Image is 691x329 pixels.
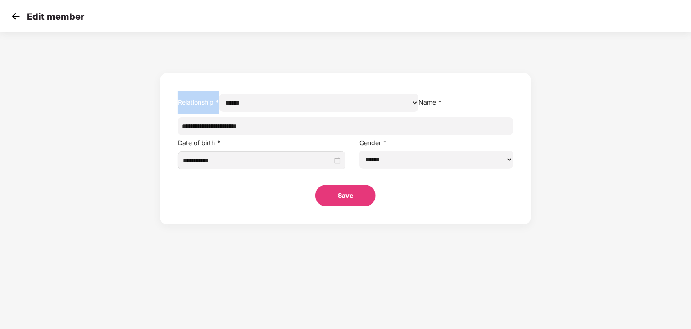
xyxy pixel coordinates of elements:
[27,11,84,22] p: Edit member
[178,98,219,106] label: Relationship *
[315,185,376,206] button: Save
[418,98,442,106] label: Name *
[359,139,387,146] label: Gender *
[178,139,221,146] label: Date of birth *
[9,9,23,23] img: svg+xml;base64,PHN2ZyB4bWxucz0iaHR0cDovL3d3dy53My5vcmcvMjAwMC9zdmciIHdpZHRoPSIzMCIgaGVpZ2h0PSIzMC...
